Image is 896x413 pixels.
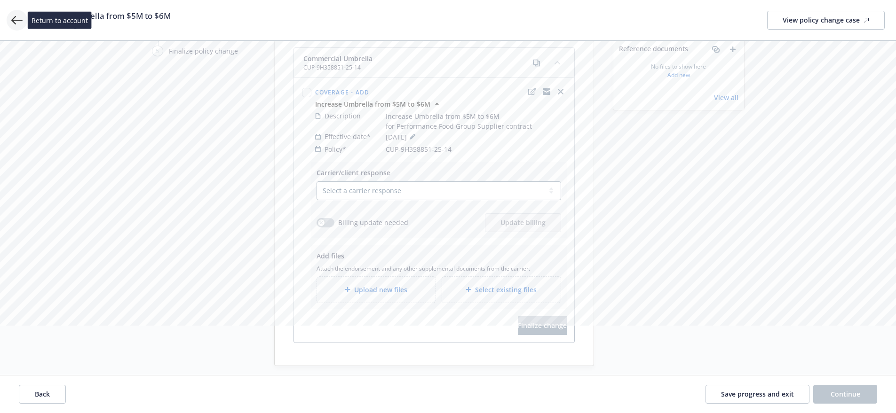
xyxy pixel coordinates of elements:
[35,390,50,398] span: Back
[531,57,542,69] a: copy
[555,86,566,97] a: close
[651,62,706,71] span: No files to show here
[485,213,561,232] button: Update billing
[386,111,532,131] span: Increase Umbrella from $5M to $6M for Performance Food Group Supplier contract
[706,385,809,404] button: Save progress and exit
[767,11,885,30] a: View policy change case
[338,218,408,227] span: Billing update needed
[527,86,538,97] a: edit
[831,390,860,398] span: Continue
[34,10,171,22] span: Increase Umbrella from $5M to $6M
[19,385,66,404] button: Back
[541,86,552,97] a: copyLogging
[32,16,88,25] span: Return to account
[317,276,436,303] div: Upload new files
[710,44,722,55] a: associate
[303,54,373,63] span: Commercial Umbrella
[325,111,361,121] span: Description
[475,285,537,295] span: Select existing files
[315,88,370,96] span: Coverage - Add
[317,168,390,177] span: Carrier/client response
[518,316,567,335] span: Finalize change
[169,46,238,56] div: Finalize policy change
[714,93,738,102] a: View all
[550,55,565,70] button: collapse content
[325,144,346,154] span: Policy*
[152,46,163,56] div: 5
[619,44,688,55] span: Reference documents
[727,44,738,55] a: add
[386,131,418,142] span: [DATE]
[783,11,869,29] div: View policy change case
[667,71,690,79] a: Add new
[518,321,567,330] span: Finalize change
[315,100,430,109] strong: Increase Umbrella from $5M to $6M
[317,251,344,260] span: Add files
[325,132,371,141] span: Effective date*
[317,265,561,273] span: Attach the endorsement and any other supplemental documents from the carrier.
[34,22,171,30] span: CDS Distributing Inc.
[813,385,877,404] button: Continue
[500,218,546,227] span: Update billing
[721,390,794,398] span: Save progress and exit
[294,48,574,78] div: Commercial UmbrellaCUP-9H358851-25-14copycollapse content
[442,276,561,303] div: Select existing files
[386,144,452,154] span: CUP-9H358851-25-14
[354,285,407,295] span: Upload new files
[303,63,373,72] span: CUP-9H358851-25-14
